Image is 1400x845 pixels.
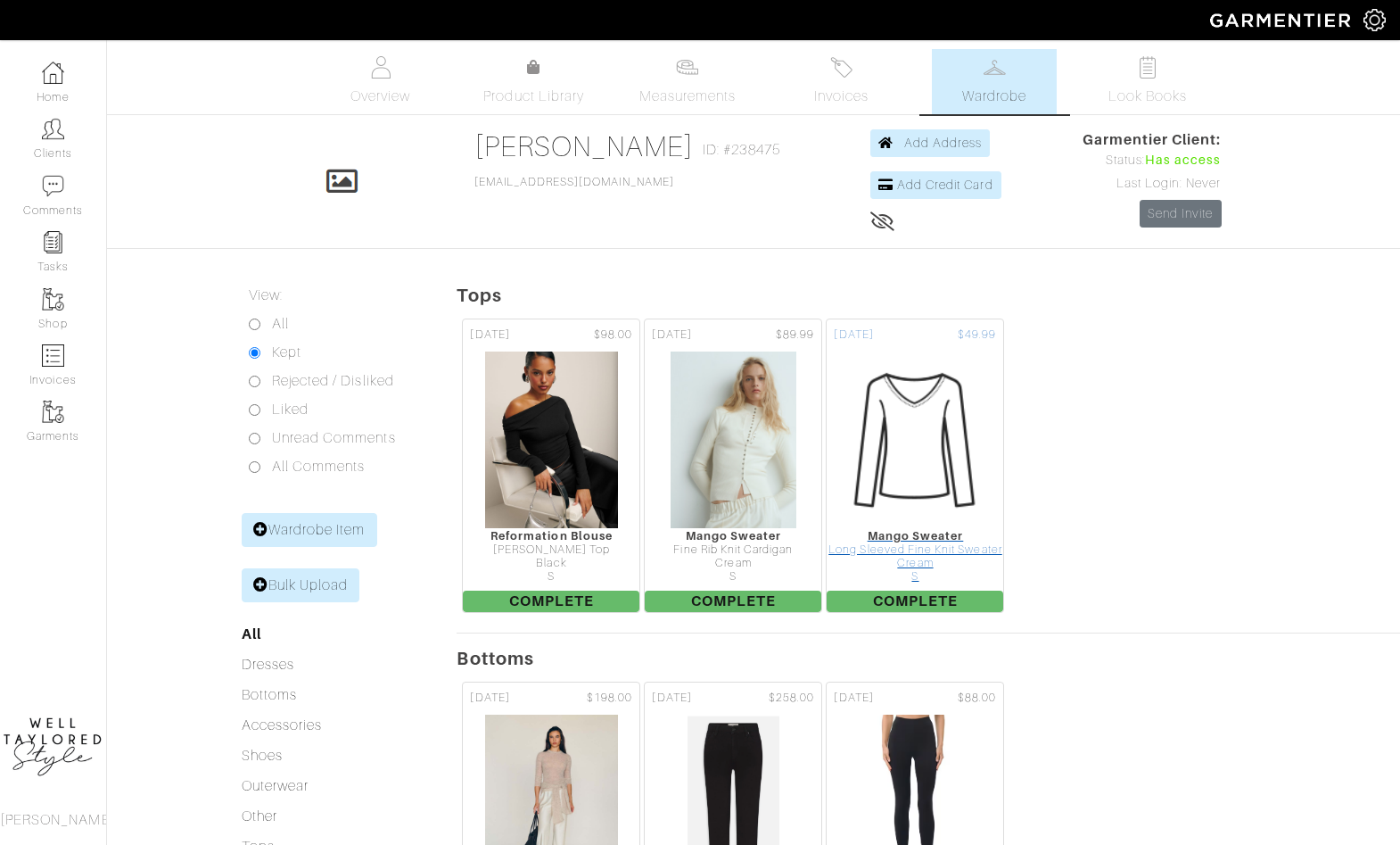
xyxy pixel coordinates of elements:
[645,570,821,584] div: S
[984,56,1006,79] img: wardrobe-487a4870c1b7c33e795ec22d11cfc2ed9d08956e64fb3008fe2437562e282088.svg
[272,342,301,363] label: Kept
[42,231,64,253] img: reminder-icon-8004d30b9f0a5d33ae49ab947aed9ed385cf756f9e5892f1edd6e32f2345188e.png
[272,313,289,335] label: All
[834,690,873,707] span: [DATE]
[272,399,309,420] label: Liked
[463,557,639,570] div: Black
[645,557,821,570] div: Cream
[272,456,366,477] label: All Comments
[642,317,824,615] a: [DATE] $89.99 Mango Sweater Fine Rib Knit Cardigan Cream S Complete
[242,808,277,824] a: Other
[778,49,903,114] a: Invoices
[470,327,509,344] span: [DATE]
[463,543,639,557] div: [PERSON_NAME] Top
[834,327,873,344] span: [DATE]
[242,625,261,642] a: All
[484,351,618,529] img: 7rLHzAzwfiPst4DxtC9hXLrN
[318,49,443,114] a: Overview
[242,717,323,733] a: Accessories
[242,568,360,602] a: Bulk Upload
[1363,9,1386,31] img: gear-icon-white-bd11855cb880d31180b6d7d6211b90ccbf57a29d726f0c71d8c61bd08dd39cc2.png
[870,171,1001,199] a: Add Credit Card
[830,56,852,79] img: orders-27d20c2124de7fd6de4e0e44c1d41de31381a507db9b33961299e4e07d508b8c.svg
[769,690,814,707] span: $258.00
[242,778,309,794] a: Outerwear
[1140,200,1222,228] a: Send Invite
[824,317,1006,615] a: [DATE] $49.99 Mango Sweater Long Sleeved Fine Knit Sweater Cream S Complete
[463,570,639,584] div: S
[1083,129,1222,151] span: Garmentier Client:
[474,130,695,162] a: [PERSON_NAME]
[42,118,64,140] img: clients-icon-6bae9207a08558b7cb47a8932f037763ab4055f8c8b6bfacd5dc20c3e0201464.png
[827,570,1003,584] div: S
[1201,4,1363,36] img: garmentier-logo-header-white-b43fb05a5012e4ada735d5af1a66efaba907eab6374d6393d1fbf88cb4ef424d.png
[470,690,509,707] span: [DATE]
[904,136,983,150] span: Add Address
[460,317,642,615] a: [DATE] $98.00 Reformation Blouse [PERSON_NAME] Top Black S Complete
[827,557,1003,570] div: Cream
[42,288,64,311] img: garments-icon-b7da505a4dc4fd61783c78ac3ca0ef83fa9d6f193b1c9dc38574b1d14d53ca28.png
[42,175,64,197] img: comment-icon-a0a6a9ef722e966f86d9cbdc48e553b5cf19dbc54f86b18d962a5391bc8f6eb6.png
[42,401,64,423] img: garments-icon-b7da505a4dc4fd61783c78ac3ca0ef83fa9d6f193b1c9dc38574b1d14d53ca28.png
[587,690,632,707] span: $198.00
[827,543,1003,557] div: Long Sleeved Fine Knit Sweater
[645,591,821,612] span: Complete
[594,327,632,344] span: $98.00
[42,344,64,367] img: orders-icon-0abe47150d42831381b5fb84f609e132dff9fe21cb692f30cb5eec754e2cba89.png
[242,657,294,673] a: Dresses
[703,139,780,161] span: ID: #238475
[463,529,639,543] div: Reformation Blouse
[242,513,377,547] a: Wardrobe Item
[870,129,991,157] a: Add Address
[814,86,869,107] span: Invoices
[1137,56,1159,79] img: todo-9ac3debb85659649dc8f770b8b6100bb5dab4b48dedcbae339e5042a72dfd3cc.svg
[1085,49,1210,114] a: Look Books
[472,57,597,107] a: Product Library
[645,543,821,557] div: Fine Rib Knit Cardigan
[457,285,1400,306] h5: Tops
[958,327,996,344] span: $49.99
[42,62,64,84] img: dashboard-icon-dbcd8f5a0b271acd01030246c82b418ddd0df26cd7fceb0bd07c9910d44c42f6.png
[652,690,691,707] span: [DATE]
[676,56,698,79] img: measurements-466bbee1fd09ba9460f595b01e5d73f9e2bff037440d3c8f018324cb6cdf7a4a.svg
[897,178,993,192] span: Add Credit Card
[827,529,1003,543] div: Mango Sweater
[958,690,996,707] span: $88.00
[1108,86,1188,107] span: Look Books
[483,86,584,107] span: Product Library
[272,427,396,449] label: Unread Comments
[670,351,797,529] img: gvNCwt2JTCFwBvZg68NacKwJ
[1145,151,1222,170] span: Has access
[457,648,1400,669] h5: Bottoms
[776,327,814,344] span: $89.99
[826,351,1004,529] img: Womens_Sweater-add14df33785bbfba70d648863eeb4796f3f5830d59810d09b2efe745c36d1b4.png
[932,49,1057,114] a: Wardrobe
[652,327,691,344] span: [DATE]
[369,56,391,79] img: basicinfo-40fd8af6dae0f16599ec9e87c0ef1c0a1fdea2edbe929e3d69a839185d80c458.svg
[350,86,410,107] span: Overview
[962,86,1026,107] span: Wardrobe
[249,285,283,306] label: View:
[639,86,737,107] span: Measurements
[625,49,751,114] a: Measurements
[272,370,394,392] label: Rejected / Disliked
[463,591,639,612] span: Complete
[827,591,1003,612] span: Complete
[645,529,821,543] div: Mango Sweater
[1083,151,1222,170] div: Status:
[474,176,674,188] a: [EMAIL_ADDRESS][DOMAIN_NAME]
[242,748,283,764] a: Shoes
[1083,174,1222,194] div: Last Login: Never
[242,687,297,703] a: Bottoms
